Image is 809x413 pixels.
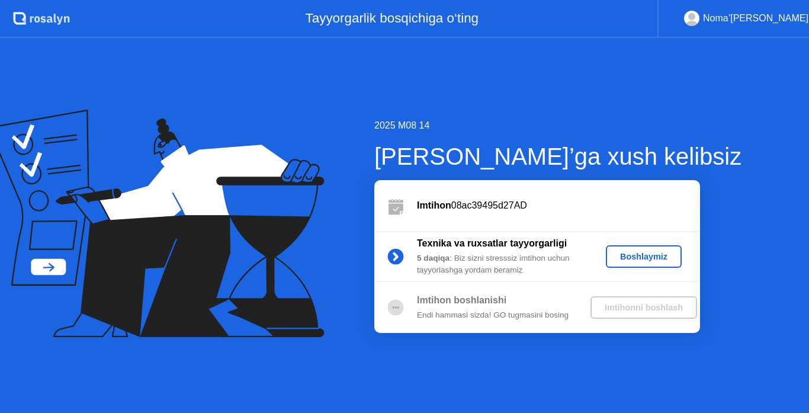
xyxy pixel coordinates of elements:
[374,119,741,133] div: 2025 M08 14
[417,295,506,305] b: Imtihon boshlanishi
[590,296,697,319] button: Imtihonni boshlash
[606,245,682,268] button: Boshlaymiz
[417,309,588,321] div: Endi hammasi sizda! GO tugmasini bosing
[611,252,677,261] div: Boshlaymiz
[595,303,692,312] div: Imtihonni boshlash
[417,238,567,248] b: Texnika va ruxsatlar tayyorgarligi
[374,139,741,174] div: [PERSON_NAME]’ga xush kelibsiz
[417,254,450,262] b: 5 daqiqa
[417,252,588,277] div: : Biz sizni stresssiz imtihon uchun tayyorlashga yordam beramiz
[417,200,451,210] b: Imtihon
[417,199,700,213] div: 08ac39495d27AD
[703,11,808,26] div: Noma’[PERSON_NAME]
